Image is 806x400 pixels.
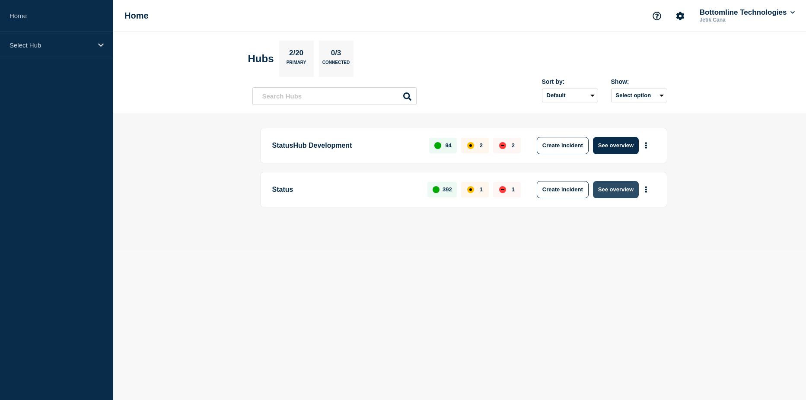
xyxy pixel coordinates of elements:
p: 2 [512,142,515,149]
h1: Home [124,11,149,21]
button: More actions [640,137,652,153]
input: Search Hubs [252,87,417,105]
div: up [434,142,441,149]
p: Jetik Cana [698,17,788,23]
div: Show: [611,78,667,85]
button: Create incident [537,137,589,154]
button: Select option [611,89,667,102]
p: StatusHub Development [272,137,420,154]
p: Connected [322,60,350,69]
p: 2 [480,142,483,149]
select: Sort by [542,89,598,102]
div: down [499,186,506,193]
p: 0/3 [328,49,344,60]
h2: Hubs [248,53,274,65]
p: 2/20 [286,49,306,60]
button: Support [648,7,666,25]
p: 94 [445,142,451,149]
button: See overview [593,181,639,198]
p: Select Hub [10,41,92,49]
button: More actions [640,181,652,197]
button: Account settings [671,7,689,25]
p: 1 [480,186,483,193]
div: down [499,142,506,149]
div: affected [467,142,474,149]
button: See overview [593,137,639,154]
p: Primary [287,60,306,69]
p: 392 [443,186,452,193]
p: 1 [512,186,515,193]
p: Status [272,181,418,198]
div: affected [467,186,474,193]
div: up [433,186,440,193]
button: Create incident [537,181,589,198]
button: Bottomline Technologies [698,8,796,17]
div: Sort by: [542,78,598,85]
